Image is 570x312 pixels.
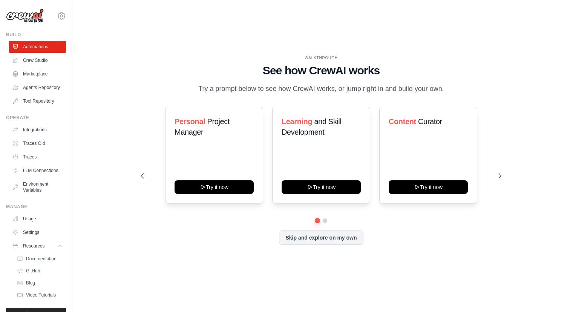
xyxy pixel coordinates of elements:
[175,180,254,194] button: Try it now
[418,117,442,126] span: Curator
[14,278,66,288] a: Blog
[26,256,57,262] span: Documentation
[282,180,361,194] button: Try it now
[14,254,66,264] a: Documentation
[141,64,502,77] h1: See how CrewAI works
[389,180,468,194] button: Try it now
[9,213,66,225] a: Usage
[9,95,66,107] a: Tool Repository
[26,268,40,274] span: GitHub
[282,117,312,126] span: Learning
[9,81,66,94] a: Agents Repository
[9,54,66,66] a: Crew Studio
[14,290,66,300] a: Video Tutorials
[23,243,44,249] span: Resources
[14,266,66,276] a: GitHub
[9,226,66,238] a: Settings
[9,137,66,149] a: Traces Old
[9,164,66,177] a: LLM Connections
[175,117,205,126] span: Personal
[26,280,35,286] span: Blog
[279,231,363,245] button: Skip and explore on my own
[389,117,416,126] span: Content
[6,9,44,23] img: Logo
[6,115,66,121] div: Operate
[26,292,56,298] span: Video Tutorials
[9,240,66,252] button: Resources
[9,41,66,53] a: Automations
[9,178,66,196] a: Environment Variables
[175,117,230,136] span: Project Manager
[141,55,502,61] div: WALKTHROUGH
[6,32,66,38] div: Build
[532,276,570,312] iframe: Chat Widget
[195,83,448,94] p: Try a prompt below to see how CrewAI works, or jump right in and build your own.
[6,204,66,210] div: Manage
[282,117,341,136] span: and Skill Development
[9,151,66,163] a: Traces
[9,124,66,136] a: Integrations
[9,68,66,80] a: Marketplace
